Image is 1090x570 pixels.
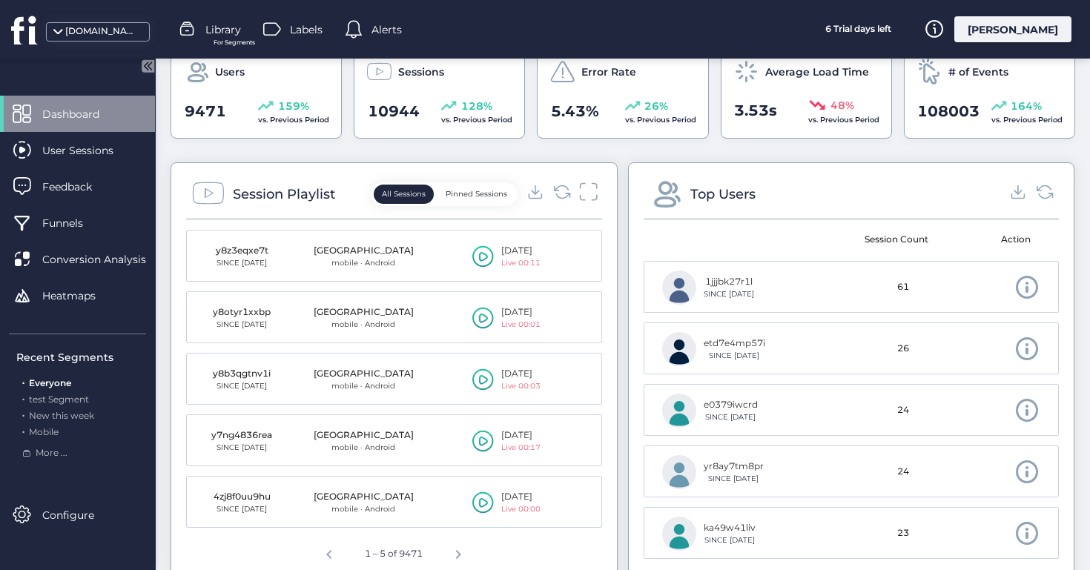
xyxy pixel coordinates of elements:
span: User Sessions [42,142,136,159]
mat-header-cell: Action [947,219,1048,261]
div: Recent Segments [16,349,146,365]
div: 4zj8f0uu9hu [205,490,279,504]
div: Live 00:00 [501,503,541,515]
div: 6 Trial days left [802,16,914,42]
mat-header-cell: Session Count [846,219,948,261]
span: . [22,391,24,405]
button: Pinned Sessions [437,185,515,204]
span: Labels [290,21,323,38]
div: y8b3qgtnv1i [205,367,279,381]
span: Error Rate [581,64,636,80]
span: Feedback [42,179,114,195]
div: [DATE] [501,490,541,504]
span: Configure [42,507,116,523]
span: vs. Previous Period [808,115,879,125]
div: [GEOGRAPHIC_DATA] [314,367,414,381]
span: Sessions [398,64,444,80]
div: SINCE [DATE] [704,534,756,546]
div: mobile · Android [314,442,414,454]
div: mobile · Android [314,319,414,331]
span: . [22,374,24,388]
div: Top Users [690,184,756,205]
span: Library [205,21,241,38]
div: etd7e4mp57i [704,337,765,351]
span: 108003 [917,100,980,123]
span: More ... [36,446,67,460]
span: 128% [461,98,492,114]
button: All Sessions [374,185,434,204]
span: 3.53s [734,99,777,122]
div: SINCE [DATE] [704,288,754,300]
div: yr8ay7tm8pr [704,460,764,474]
div: SINCE [DATE] [704,350,765,362]
div: [GEOGRAPHIC_DATA] [314,305,414,319]
div: [DATE] [501,428,541,443]
span: . [22,423,24,437]
span: Mobile [29,426,59,437]
div: SINCE [DATE] [205,319,279,331]
span: Dashboard [42,106,122,122]
div: Live 00:03 [501,380,541,392]
span: vs. Previous Period [625,115,696,125]
span: # of Events [948,64,1008,80]
span: Funnels [42,215,105,231]
div: 1 – 5 of 9471 [359,541,429,567]
span: For Segments [214,38,255,47]
div: [DOMAIN_NAME] [65,24,139,39]
span: 159% [278,98,309,114]
span: 26% [644,98,668,114]
span: 10944 [368,100,420,123]
div: y7ng4836rea [205,428,279,443]
div: Live 00:17 [501,442,541,454]
span: 61 [897,280,909,294]
span: New this week [29,410,94,421]
div: y8otyr1xxbp [205,305,279,319]
span: Everyone [29,377,71,388]
span: 24 [897,403,909,417]
span: 23 [897,526,909,540]
div: e0379iwcrd [704,398,758,412]
div: [DATE] [501,305,541,319]
div: [GEOGRAPHIC_DATA] [314,428,414,443]
span: 26 [897,342,909,356]
button: Previous page [314,537,344,567]
span: Conversion Analysis [42,251,168,268]
span: 164% [1011,98,1042,114]
span: vs. Previous Period [258,115,329,125]
div: SINCE [DATE] [205,442,279,454]
div: mobile · Android [314,257,414,269]
span: vs. Previous Period [991,115,1063,125]
div: ka49w41liv [704,521,756,535]
span: Heatmaps [42,288,118,304]
div: y8z3eqxe7t [205,244,279,258]
div: [DATE] [501,244,541,258]
button: Next page [443,537,473,567]
div: [GEOGRAPHIC_DATA] [314,244,414,258]
div: SINCE [DATE] [704,473,764,485]
div: Live 00:01 [501,319,541,331]
span: 24 [897,465,909,479]
div: mobile · Android [314,503,414,515]
div: SINCE [DATE] [704,411,758,423]
span: test Segment [29,394,89,405]
span: Users [215,64,245,80]
div: 1jjjbk27r1l [704,275,754,289]
span: Alerts [371,21,402,38]
div: [PERSON_NAME] [954,16,1071,42]
span: 48% [830,97,854,113]
span: 5.43% [551,100,599,123]
span: 9471 [185,100,226,123]
div: SINCE [DATE] [205,380,279,392]
span: vs. Previous Period [441,115,512,125]
div: mobile · Android [314,380,414,392]
div: Session Playlist [233,184,335,205]
div: Live 00:11 [501,257,541,269]
span: . [22,407,24,421]
div: SINCE [DATE] [205,257,279,269]
div: SINCE [DATE] [205,503,279,515]
span: Average Load Time [765,64,869,80]
div: [DATE] [501,367,541,381]
div: [GEOGRAPHIC_DATA] [314,490,414,504]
